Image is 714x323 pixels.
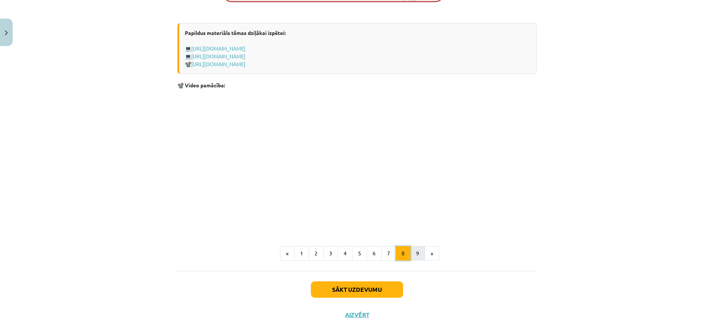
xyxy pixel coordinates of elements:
[338,246,353,261] button: 4
[367,246,382,261] button: 6
[352,246,367,261] button: 5
[177,23,537,74] div: 💻 💻 📽️
[191,61,245,67] a: [URL][DOMAIN_NAME]
[191,45,245,52] a: [URL][DOMAIN_NAME]
[294,246,309,261] button: 1
[309,246,324,261] button: 2
[5,30,8,35] img: icon-close-lesson-0947bae3869378f0d4975bcd49f059093ad1ed9edebbc8119c70593378902aed.svg
[410,246,425,261] button: 9
[177,82,225,88] strong: 📽️ Video pamācība:
[311,281,403,298] button: Sākt uzdevumu
[191,53,245,59] a: [URL][DOMAIN_NAME]
[280,246,295,261] button: «
[381,246,396,261] button: 7
[185,29,286,36] strong: Papildus materiāls tēmas dziļākai izpētei:
[396,246,411,261] button: 8
[323,246,338,261] button: 3
[425,246,439,261] button: »
[177,246,537,261] nav: Page navigation example
[343,311,371,319] button: Aizvērt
